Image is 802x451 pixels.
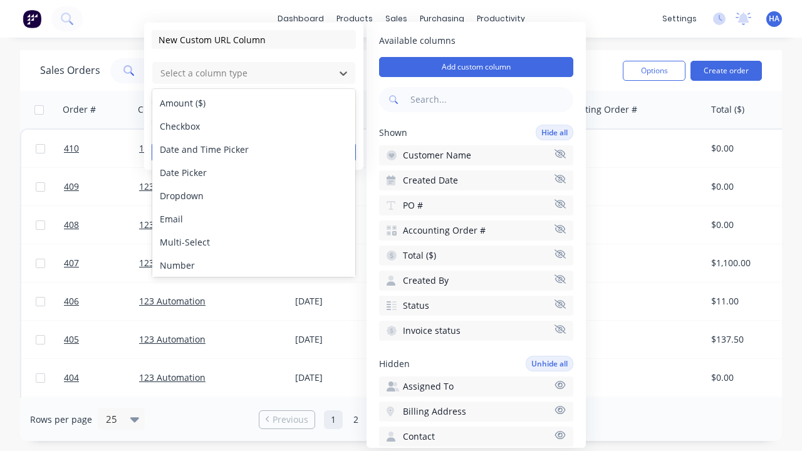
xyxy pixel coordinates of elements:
[64,257,79,269] span: 407
[379,321,573,341] button: Invoice status
[64,130,139,167] a: 410
[526,356,573,371] button: Unhide all
[139,257,206,269] a: 123 Automation
[64,244,139,282] a: 407
[623,61,685,81] button: Options
[711,333,784,346] div: $137.50
[711,371,784,384] div: $0.00
[403,430,435,443] span: Contact
[656,9,703,28] div: settings
[139,333,206,345] a: 123 Automation
[64,371,79,384] span: 404
[711,257,784,269] div: $1,100.00
[64,295,79,308] span: 406
[139,142,206,154] a: 123 Automation
[330,9,379,28] div: products
[408,87,573,112] input: Search...
[379,246,573,266] button: Total ($)
[64,180,79,193] span: 409
[30,413,92,426] span: Rows per page
[379,296,573,316] button: Status
[271,9,330,28] a: dashboard
[711,219,784,231] div: $0.00
[152,207,355,231] div: Email
[403,274,449,287] span: Created By
[711,295,784,308] div: $11.00
[379,34,573,47] span: Available columns
[273,413,308,426] span: Previous
[403,405,466,418] span: Billing Address
[64,397,139,435] a: 403
[152,91,355,115] div: Amount ($)
[259,413,315,426] a: Previous page
[403,199,423,212] span: PO #
[254,410,548,429] ul: Pagination
[403,299,429,312] span: Status
[64,283,139,320] a: 406
[379,170,573,190] button: Created Date
[64,359,139,397] a: 404
[769,13,779,24] span: HA
[40,65,100,76] h1: Sales Orders
[711,142,784,155] div: $0.00
[64,142,79,155] span: 410
[403,174,458,187] span: Created Date
[379,57,573,77] button: Add custom column
[324,410,343,429] a: Page 1 is your current page
[152,231,355,254] div: Multi-Select
[138,103,206,116] div: Customer Name
[711,180,784,193] div: $0.00
[139,295,206,307] a: 123 Automation
[152,138,355,161] div: Date and Time Picker
[64,333,79,346] span: 405
[152,30,356,49] input: Enter column name...
[139,180,206,192] a: 123 Automation
[690,61,762,81] button: Create order
[139,219,206,231] a: 123 Automation
[379,195,573,215] button: PO #
[295,333,388,346] div: [DATE]
[536,125,573,140] button: Hide all
[346,410,365,429] a: Page 2
[471,9,531,28] div: productivity
[63,103,96,116] div: Order #
[403,380,454,393] span: Assigned To
[711,103,744,116] div: Total ($)
[152,184,355,207] div: Dropdown
[379,271,573,291] button: Created By
[64,219,79,231] span: 408
[152,142,251,162] button: Save
[403,149,471,162] span: Customer Name
[403,324,461,337] span: Invoice status
[379,220,573,241] button: Accounting Order #
[403,224,486,237] span: Accounting Order #
[379,127,407,139] span: Shown
[64,321,139,358] a: 405
[295,295,388,308] div: [DATE]
[414,9,471,28] div: purchasing
[379,358,410,370] span: Hidden
[379,9,414,28] div: sales
[379,427,573,447] button: Contact
[23,9,41,28] img: Factory
[403,249,436,262] span: Total ($)
[64,168,139,205] a: 409
[152,161,355,184] div: Date Picker
[295,371,388,384] div: [DATE]
[379,376,573,397] button: Assigned To
[64,206,139,244] a: 408
[152,115,355,138] div: Checkbox
[555,103,637,116] div: Accounting Order #
[379,145,573,165] button: Customer Name
[379,402,573,422] button: Billing Address
[152,254,355,277] div: Number
[139,371,206,383] a: 123 Automation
